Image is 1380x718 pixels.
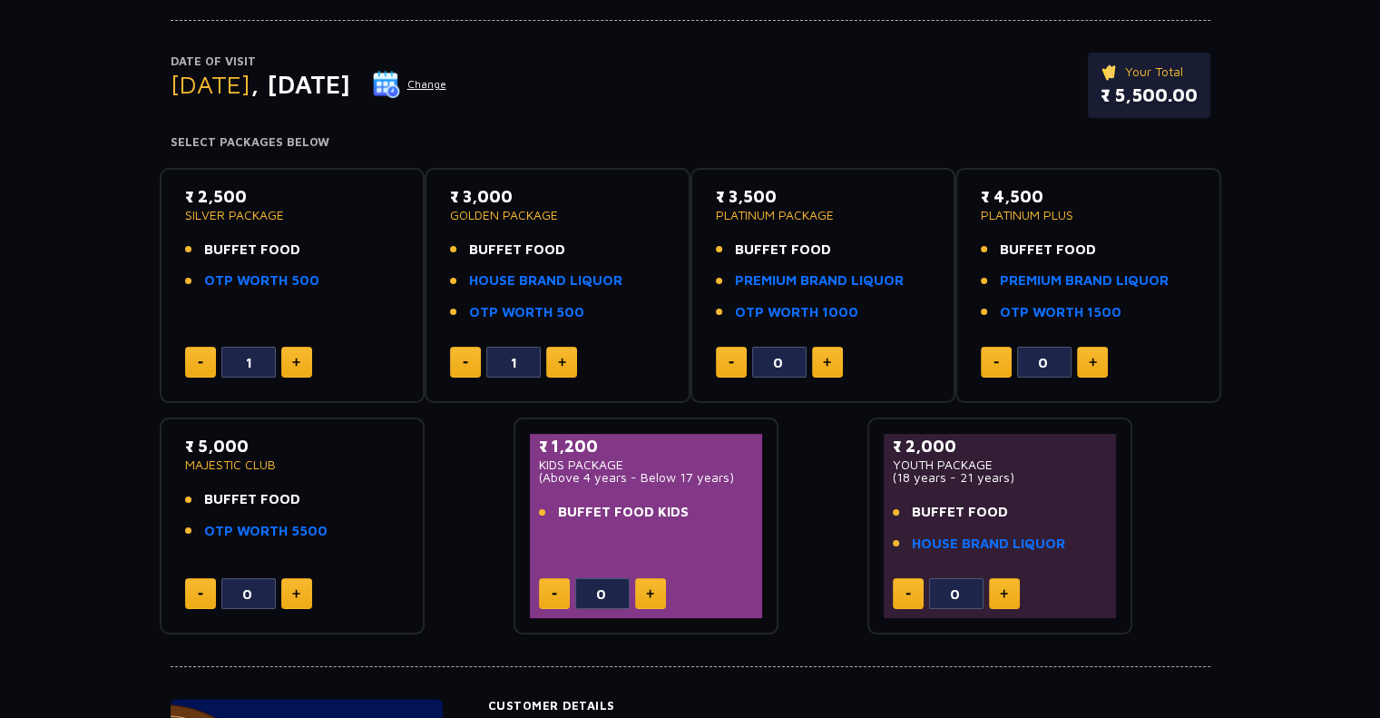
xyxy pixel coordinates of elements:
[981,184,1196,209] p: ₹ 4,500
[539,471,754,484] p: (Above 4 years - Below 17 years)
[469,302,584,323] a: OTP WORTH 500
[185,209,400,221] p: SILVER PACKAGE
[1000,270,1169,291] a: PREMIUM BRAND LIQUOR
[1000,240,1096,261] span: BUFFET FOOD
[488,699,1210,713] h4: Customer Details
[735,270,904,291] a: PREMIUM BRAND LIQUOR
[292,358,300,367] img: plus
[469,270,622,291] a: HOUSE BRAND LIQUOR
[893,434,1108,458] p: ₹ 2,000
[993,361,999,364] img: minus
[469,240,565,261] span: BUFFET FOOD
[372,70,447,99] button: Change
[204,240,300,261] span: BUFFET FOOD
[729,361,734,364] img: minus
[1101,62,1120,82] img: ticket
[558,502,689,523] span: BUFFET FOOD KIDS
[716,184,931,209] p: ₹ 3,500
[450,184,665,209] p: ₹ 3,000
[204,521,328,542] a: OTP WORTH 5500
[893,458,1108,471] p: YOUTH PACKAGE
[646,589,654,598] img: plus
[185,184,400,209] p: ₹ 2,500
[1101,82,1198,109] p: ₹ 5,500.00
[198,593,203,595] img: minus
[185,434,400,458] p: ₹ 5,000
[198,361,203,364] img: minus
[250,69,350,99] span: , [DATE]
[204,489,300,510] span: BUFFET FOOD
[735,302,858,323] a: OTP WORTH 1000
[905,593,911,595] img: minus
[1000,589,1008,598] img: plus
[912,502,1008,523] span: BUFFET FOOD
[450,209,665,221] p: GOLDEN PACKAGE
[716,209,931,221] p: PLATINUM PACKAGE
[552,593,557,595] img: minus
[735,240,831,261] span: BUFFET FOOD
[539,458,754,471] p: KIDS PACKAGE
[463,361,468,364] img: minus
[981,209,1196,221] p: PLATINUM PLUS
[823,358,831,367] img: plus
[171,53,447,71] p: Date of Visit
[185,458,400,471] p: MAJESTIC CLUB
[171,135,1210,150] h4: Select Packages Below
[912,534,1065,555] a: HOUSE BRAND LIQUOR
[1089,358,1097,367] img: plus
[539,434,754,458] p: ₹ 1,200
[292,589,300,598] img: plus
[1000,302,1121,323] a: OTP WORTH 1500
[171,69,250,99] span: [DATE]
[1101,62,1198,82] p: Your Total
[204,270,319,291] a: OTP WORTH 500
[893,471,1108,484] p: (18 years - 21 years)
[558,358,566,367] img: plus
